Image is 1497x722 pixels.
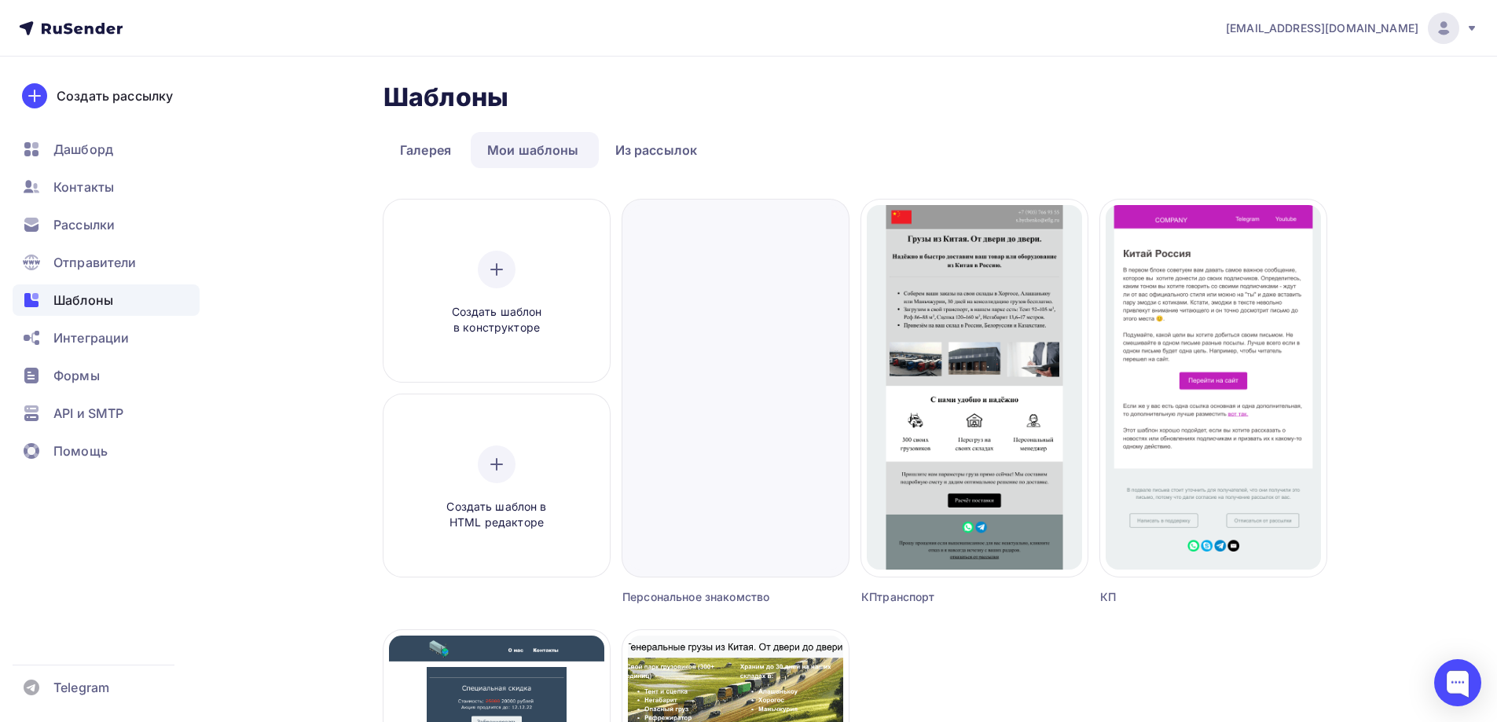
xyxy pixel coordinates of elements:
span: Шаблоны [53,291,113,310]
span: Помощь [53,442,108,460]
a: Рассылки [13,209,200,240]
div: Создать рассылку [57,86,173,105]
a: [EMAIL_ADDRESS][DOMAIN_NAME] [1226,13,1478,44]
div: КПтранспорт [861,589,1031,605]
a: Отправители [13,247,200,278]
div: КП [1100,589,1270,605]
span: Формы [53,366,100,385]
a: Дашборд [13,134,200,165]
span: [EMAIL_ADDRESS][DOMAIN_NAME] [1226,20,1418,36]
span: API и SMTP [53,404,123,423]
a: Шаблоны [13,284,200,316]
span: Создать шаблон в конструкторе [422,304,571,336]
a: Мои шаблоны [471,132,596,168]
span: Контакты [53,178,114,196]
span: Отправители [53,253,137,272]
span: Создать шаблон в HTML редакторе [422,499,571,531]
span: Рассылки [53,215,115,234]
span: Дашборд [53,140,113,159]
span: Интеграции [53,328,129,347]
a: Контакты [13,171,200,203]
a: Формы [13,360,200,391]
span: Telegram [53,678,109,697]
a: Галерея [383,132,468,168]
h2: Шаблоны [383,82,508,113]
div: Персональное знакомство [622,589,792,605]
a: Из рассылок [599,132,714,168]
